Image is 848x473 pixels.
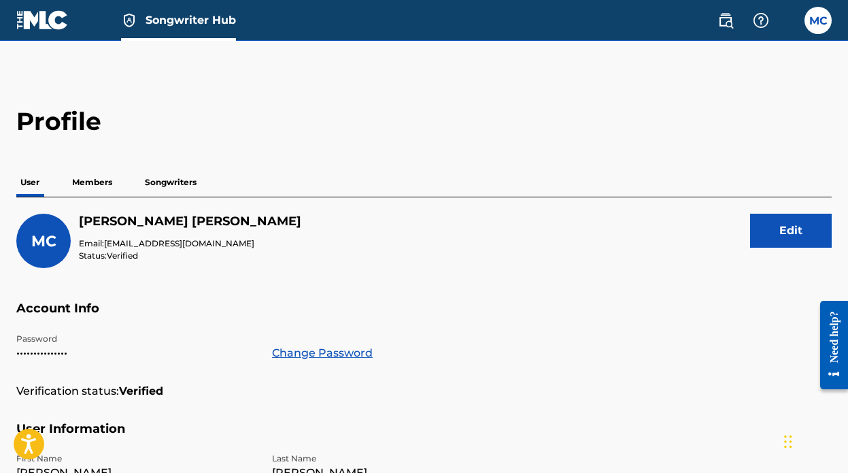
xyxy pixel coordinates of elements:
span: Verified [107,250,138,261]
h2: Profile [16,106,832,137]
a: Change Password [272,345,373,361]
p: Members [68,168,116,197]
div: Drag [784,421,792,462]
h5: User Information [16,421,832,453]
img: MLC Logo [16,10,69,30]
button: Edit [750,214,832,248]
p: ••••••••••••••• [16,345,256,361]
p: Status: [79,250,301,262]
span: [EMAIL_ADDRESS][DOMAIN_NAME] [104,238,254,248]
iframe: Chat Widget [780,408,848,473]
h5: MARCO CUADRA [79,214,301,229]
iframe: Resource Center [810,291,848,400]
p: Verification status: [16,383,119,399]
p: User [16,168,44,197]
h5: Account Info [16,301,832,333]
a: Public Search [712,7,739,34]
div: Notifications [783,14,796,27]
img: search [717,12,734,29]
img: help [753,12,769,29]
span: MC [31,232,56,250]
p: Songwriters [141,168,201,197]
p: Password [16,333,256,345]
span: Songwriter Hub [146,12,236,28]
div: Help [747,7,775,34]
p: Email: [79,238,301,250]
p: First Name [16,453,256,465]
p: Last Name [272,453,511,465]
strong: Verified [119,383,163,399]
img: Top Rightsholder [121,12,137,29]
div: User Menu [804,7,832,34]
